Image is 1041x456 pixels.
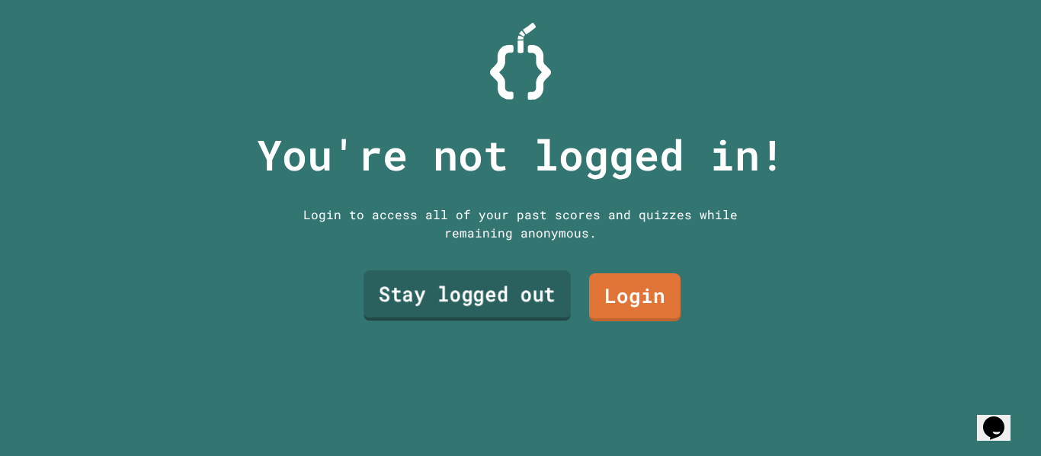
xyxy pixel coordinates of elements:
[292,206,749,242] div: Login to access all of your past scores and quizzes while remaining anonymous.
[490,23,551,100] img: Logo.svg
[589,273,681,321] a: Login
[364,270,571,320] a: Stay logged out
[977,395,1026,441] iframe: chat widget
[257,123,785,187] p: You're not logged in!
